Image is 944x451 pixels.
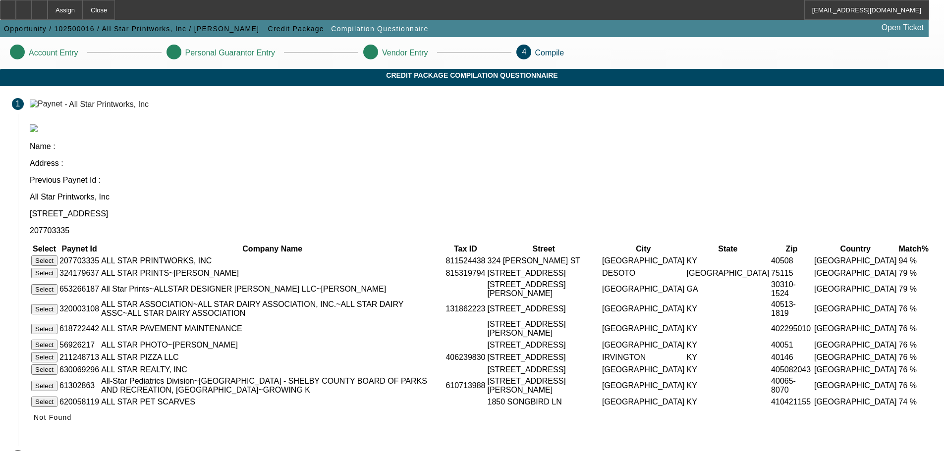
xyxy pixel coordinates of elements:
[59,351,100,363] td: 211248713
[771,267,813,279] td: 75115
[814,339,897,351] td: [GEOGRAPHIC_DATA]
[101,280,444,299] td: All Star Prints~ALLSTAR DESIGNER [PERSON_NAME] LLC~[PERSON_NAME]
[898,244,929,254] th: Match%
[814,280,897,299] td: [GEOGRAPHIC_DATA]
[487,376,601,395] td: [STREET_ADDRESS][PERSON_NAME]
[268,25,324,33] span: Credit Package
[602,280,685,299] td: [GEOGRAPHIC_DATA]
[34,413,72,421] span: Not Found
[101,300,444,318] td: ALL STAR ASSOCIATION~ALL STAR DAIRY ASSOCIATION, INC.~ALL STAR DAIRY ASSC~ALL STAR DAIRY ASSOCIATION
[31,397,57,407] button: Select
[59,244,100,254] th: Paynet Id
[445,300,486,318] td: 131862223
[898,319,929,338] td: 76 %
[771,255,813,266] td: 40508
[59,267,100,279] td: 324179637
[329,20,431,38] button: Compilation Questionnaire
[814,351,897,363] td: [GEOGRAPHIC_DATA]
[59,319,100,338] td: 618722442
[602,300,685,318] td: [GEOGRAPHIC_DATA]
[101,364,444,375] td: ALL STAR REALTY, INC
[771,319,813,338] td: 402295010
[101,351,444,363] td: ALL STAR PIZZA LLC
[31,364,57,375] button: Select
[602,255,685,266] td: [GEOGRAPHIC_DATA]
[898,364,929,375] td: 76 %
[101,339,444,351] td: ALL STAR PHOTO~[PERSON_NAME]
[898,255,929,266] td: 94 %
[331,25,428,33] span: Compilation Questionnaire
[686,364,770,375] td: KY
[771,244,813,254] th: Zip
[31,304,57,314] button: Select
[878,19,928,36] a: Open Ticket
[602,376,685,395] td: [GEOGRAPHIC_DATA]
[7,71,937,79] span: Credit Package Compilation Questionnaire
[31,268,57,278] button: Select
[487,255,601,266] td: 324 [PERSON_NAME] ST
[898,339,929,351] td: 76 %
[771,339,813,351] td: 40051
[487,319,601,338] td: [STREET_ADDRESS][PERSON_NAME]
[101,267,444,279] td: ALL STAR PRINTS~[PERSON_NAME]
[382,49,428,57] p: Vendor Entry
[31,244,58,254] th: Select
[30,408,76,426] button: Not Found
[30,100,62,108] img: Paynet
[30,159,932,168] p: Address :
[535,49,564,57] p: Compile
[686,339,770,351] td: KY
[30,142,932,151] p: Name :
[487,300,601,318] td: [STREET_ADDRESS]
[31,352,57,362] button: Select
[31,284,57,295] button: Select
[602,364,685,375] td: [GEOGRAPHIC_DATA]
[487,244,601,254] th: Street
[487,351,601,363] td: [STREET_ADDRESS]
[487,396,601,407] td: 1850 SONGBIRD LN
[602,396,685,407] td: [GEOGRAPHIC_DATA]
[445,255,486,266] td: 811524438
[29,49,78,57] p: Account Entry
[771,300,813,318] td: 40513-1819
[59,339,100,351] td: 56926217
[266,20,327,38] button: Credit Package
[686,280,770,299] td: GA
[445,267,486,279] td: 815319794
[59,376,100,395] td: 61302863
[814,244,897,254] th: Country
[814,364,897,375] td: [GEOGRAPHIC_DATA]
[602,244,685,254] th: City
[31,340,57,350] button: Select
[771,364,813,375] td: 405082043
[101,319,444,338] td: ALL STAR PAVEMENT MAINTENANCE
[602,339,685,351] td: [GEOGRAPHIC_DATA]
[445,351,486,363] td: 406239830
[487,280,601,299] td: [STREET_ADDRESS][PERSON_NAME]
[487,364,601,375] td: [STREET_ADDRESS]
[602,267,685,279] td: DESOTO
[185,49,275,57] p: Personal Guarantor Entry
[898,351,929,363] td: 76 %
[814,267,897,279] td: [GEOGRAPHIC_DATA]
[487,339,601,351] td: [STREET_ADDRESS]
[487,267,601,279] td: [STREET_ADDRESS]
[814,396,897,407] td: [GEOGRAPHIC_DATA]
[686,351,770,363] td: KY
[602,319,685,338] td: [GEOGRAPHIC_DATA]
[59,364,100,375] td: 630069296
[814,255,897,266] td: [GEOGRAPHIC_DATA]
[59,255,100,266] td: 207703335
[445,376,486,395] td: 610713988
[686,244,770,254] th: State
[31,381,57,391] button: Select
[30,176,932,185] p: Previous Paynet Id :
[771,376,813,395] td: 40065-8070
[16,100,20,108] span: 1
[814,300,897,318] td: [GEOGRAPHIC_DATA]
[64,100,149,108] div: - All Star Printworks, Inc
[898,300,929,318] td: 76 %
[101,244,444,254] th: Company Name
[771,351,813,363] td: 40146
[30,193,932,201] p: All Star Printworks, Inc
